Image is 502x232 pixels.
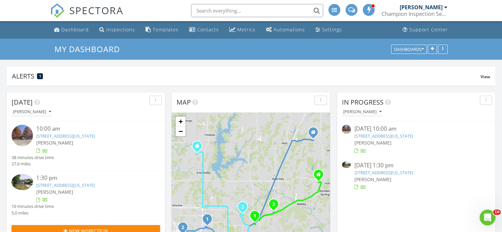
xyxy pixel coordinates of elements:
div: Support Center [409,26,448,33]
img: 9365504%2Fcover_photos%2FuerKDfwD4VxgduNdqufa%2Fsmall.9365504-1756327104085 [12,174,33,190]
input: Search everything... [191,4,323,17]
div: Champion Inspection Services [382,11,448,17]
img: streetview [342,125,351,134]
a: Inspections [97,24,138,36]
span: 10 [493,210,501,215]
button: Dashboards [391,45,427,54]
div: 27.6 miles [12,161,54,167]
a: [DATE] 10:00 am [STREET_ADDRESS][US_STATE] [PERSON_NAME] [342,125,490,154]
img: streetview [12,125,33,146]
div: Automations [274,26,305,33]
div: [DATE] 10:00 am [354,125,478,133]
a: [STREET_ADDRESS][US_STATE] [354,133,413,139]
div: [DATE] 1:30 pm [354,161,478,170]
span: [DATE] [12,98,33,107]
i: 2 [182,225,184,230]
div: [PERSON_NAME] [343,110,382,114]
span: SPECTORA [69,3,123,17]
div: Alerts [12,72,481,81]
div: 1:30 pm [36,174,148,182]
a: Settings [313,24,345,36]
a: [DATE] 1:30 pm [STREET_ADDRESS][US_STATE] [PERSON_NAME] [342,161,490,191]
a: SPECTORA [50,9,123,23]
a: My Dashboard [54,44,125,54]
div: Metrics [237,26,255,33]
div: 623 NE 93rd Ct, Kansas City, MO 64155 [207,219,211,223]
div: 16619 NE 113 St, Liberty, MO 64068 [274,204,278,208]
span: [PERSON_NAME] [354,140,391,146]
a: [STREET_ADDRESS][US_STATE] [36,182,95,188]
div: 10:00 am [36,125,148,133]
a: Automations (Advanced) [263,24,308,36]
span: [PERSON_NAME] [354,176,391,182]
div: 864 Reese St, Liberty, MO 64068 [255,215,259,219]
a: Templates [143,24,181,36]
a: [STREET_ADDRESS][US_STATE] [354,170,413,176]
div: [PERSON_NAME] [13,110,51,114]
a: Zoom in [176,116,185,126]
a: Metrics [227,24,258,36]
a: 1:30 pm [STREET_ADDRESS][US_STATE] [PERSON_NAME] 10 minutes drive time 5.0 miles [12,174,160,216]
div: Templates [153,26,179,33]
i: 2 [241,205,244,210]
button: [PERSON_NAME] [12,108,52,116]
div: 10 minutes drive time [12,203,54,210]
iframe: Intercom live chat [480,210,495,225]
div: Dashboards [394,47,424,51]
a: 10:00 am [STREET_ADDRESS][US_STATE] [PERSON_NAME] 38 minutes drive time 27.6 miles [12,125,160,167]
div: 5.0 miles [12,210,54,216]
a: Zoom out [176,126,185,136]
div: 38 minutes drive time [12,154,54,161]
span: 1 [39,74,41,79]
span: [PERSON_NAME] [36,140,73,146]
i: 1 [253,214,256,218]
span: [PERSON_NAME] [36,189,73,195]
a: Support Center [400,24,451,36]
div: [PERSON_NAME] [400,4,443,11]
i: 1 [206,217,209,222]
span: View [481,74,490,80]
button: [PERSON_NAME] [342,108,383,116]
div: Inspections [106,26,135,33]
span: In Progress [342,98,384,107]
a: [STREET_ADDRESS][US_STATE] [36,133,95,139]
a: Dashboard [51,24,91,36]
div: Settings [322,26,342,33]
div: Contacts [197,26,219,33]
div: 8307 N Chatham Ave, Kansas City, MO 64151 [183,227,187,231]
div: 11004 N Laurel Ave, Kansas City, MO 64157 [243,207,247,211]
a: Contacts [186,24,221,36]
div: Dashboard [61,26,89,33]
i: 2 [272,202,275,207]
img: 9365504%2Fcover_photos%2FuerKDfwD4VxgduNdqufa%2Fsmall.9365504-1756327104085 [342,161,351,168]
img: The Best Home Inspection Software - Spectora [50,3,65,18]
span: Map [177,98,191,107]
